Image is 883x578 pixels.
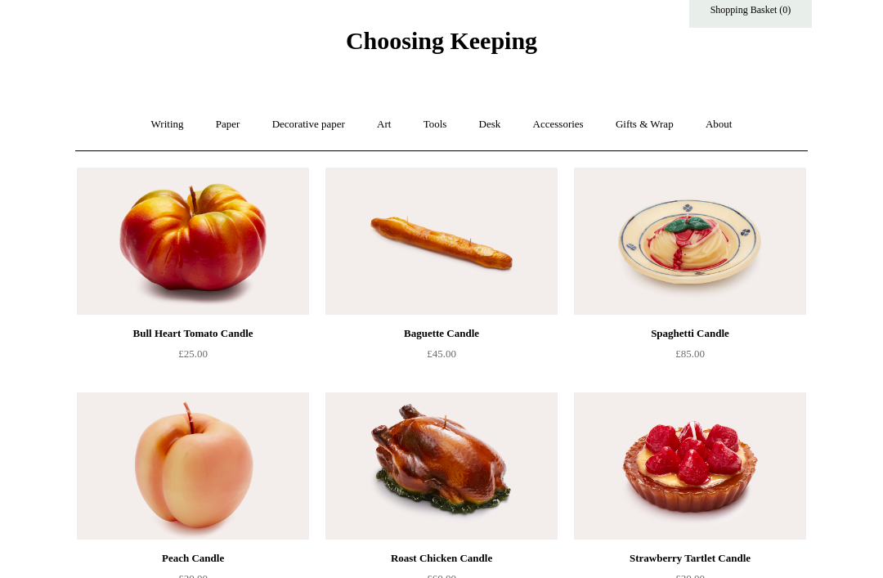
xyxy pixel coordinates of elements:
img: Roast Chicken Candle [325,393,558,540]
a: Bull Heart Tomato Candle Bull Heart Tomato Candle [77,168,309,316]
a: Baguette Candle Baguette Candle [325,168,558,316]
a: Peach Candle Peach Candle [77,393,309,540]
div: Strawberry Tartlet Candle [578,549,802,569]
a: Strawberry Tartlet Candle Strawberry Tartlet Candle [574,393,806,540]
div: Baguette Candle [329,325,554,344]
a: Bull Heart Tomato Candle £25.00 [77,325,309,392]
a: Tools [409,104,462,147]
div: Roast Chicken Candle [329,549,554,569]
span: Choosing Keeping [346,28,537,55]
a: Baguette Candle £45.00 [325,325,558,392]
img: Baguette Candle [325,168,558,316]
a: Choosing Keeping [346,41,537,52]
div: Spaghetti Candle [578,325,802,344]
div: Peach Candle [81,549,305,569]
a: Art [362,104,406,147]
div: Bull Heart Tomato Candle [81,325,305,344]
span: £45.00 [427,348,456,361]
a: Spaghetti Candle £85.00 [574,325,806,392]
a: Spaghetti Candle Spaghetti Candle [574,168,806,316]
a: Roast Chicken Candle Roast Chicken Candle [325,393,558,540]
a: Desk [464,104,516,147]
a: Decorative paper [258,104,360,147]
span: £25.00 [178,348,208,361]
a: About [691,104,747,147]
a: Writing [137,104,199,147]
img: Strawberry Tartlet Candle [574,393,806,540]
span: £85.00 [675,348,705,361]
img: Bull Heart Tomato Candle [77,168,309,316]
img: Spaghetti Candle [574,168,806,316]
img: Peach Candle [77,393,309,540]
a: Paper [201,104,255,147]
a: Gifts & Wrap [601,104,688,147]
a: Accessories [518,104,598,147]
